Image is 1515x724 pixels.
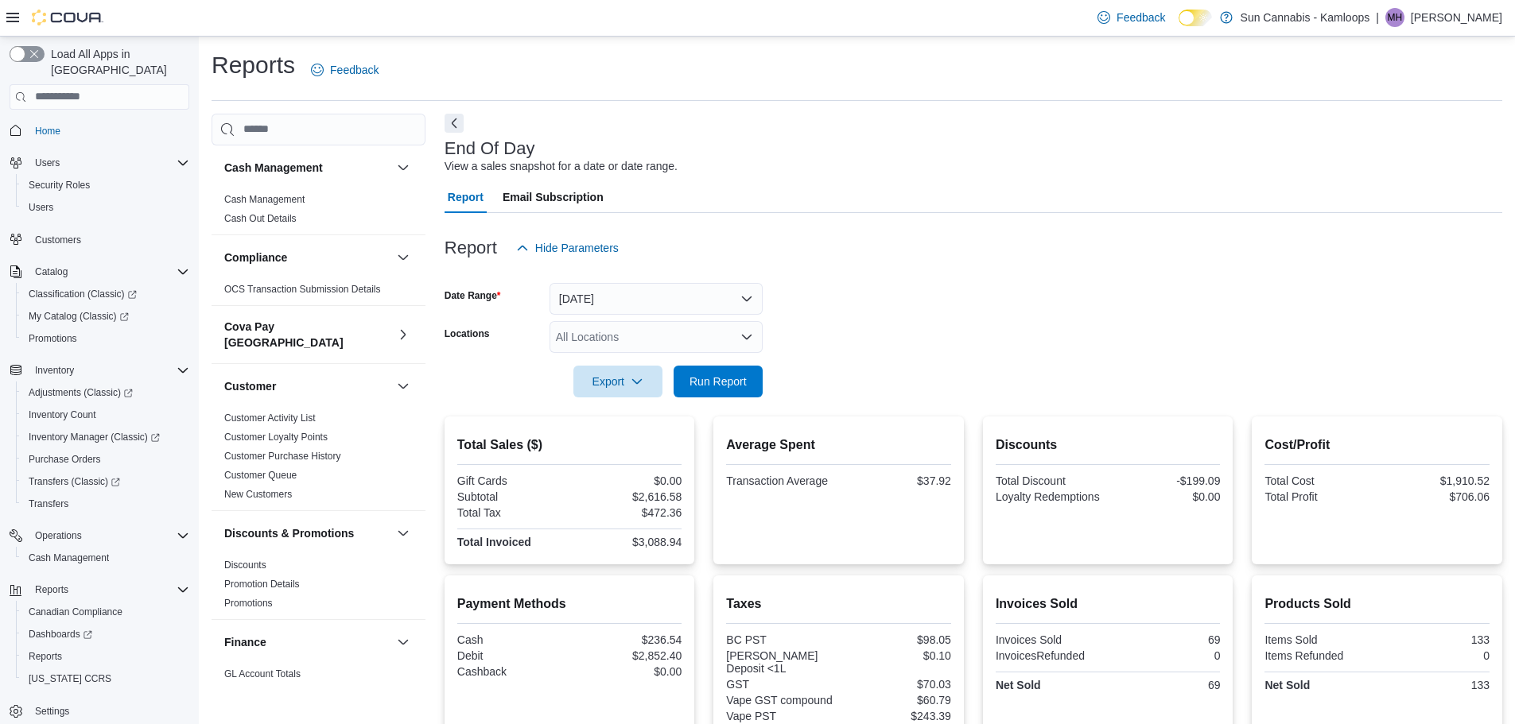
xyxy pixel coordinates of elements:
h3: Cash Management [224,160,323,176]
button: Next [445,114,464,133]
button: Cova Pay [GEOGRAPHIC_DATA] [394,325,413,344]
a: Settings [29,702,76,721]
div: 133 [1381,679,1490,691]
button: Finance [394,633,413,652]
span: Users [29,201,53,214]
div: $236.54 [573,633,682,646]
a: Discounts [224,559,266,571]
span: Run Report [690,374,747,389]
span: Email Subscription [503,181,604,213]
span: Inventory Count [29,408,96,421]
button: Discounts & Promotions [394,524,413,543]
button: Customer [224,378,390,394]
div: Customer [212,408,425,510]
div: Mitch Horsman [1385,8,1404,27]
h3: Report [445,238,497,257]
div: Cash [457,633,566,646]
button: Open list of options [740,331,753,343]
div: $60.79 [842,694,951,707]
span: Promotion Details [224,578,300,590]
button: Canadian Compliance [16,601,196,623]
label: Locations [445,327,490,340]
a: Security Roles [22,176,96,195]
a: Dashboards [22,625,99,644]
a: Users [22,198,60,217]
span: Cash Management [22,548,189,567]
div: Items Sold [1264,633,1373,646]
div: $0.00 [1111,490,1220,503]
h1: Reports [212,49,295,81]
span: Users [22,198,189,217]
a: Home [29,122,67,141]
button: Reports [3,579,196,601]
a: Cash Management [224,194,305,205]
h2: Cost/Profit [1264,436,1490,455]
span: Report [448,181,484,213]
button: Users [3,152,196,174]
a: Cash Management [22,548,115,567]
div: Compliance [212,280,425,305]
a: Feedback [305,54,385,86]
input: Dark Mode [1179,10,1212,26]
span: [US_STATE] CCRS [29,672,111,685]
p: [PERSON_NAME] [1411,8,1502,27]
h2: Taxes [726,594,951,614]
span: Hide Parameters [535,240,619,256]
div: $1,910.52 [1381,474,1490,487]
button: Compliance [224,250,390,265]
button: [US_STATE] CCRS [16,668,196,690]
span: Inventory [35,364,74,377]
div: $243.39 [842,710,951,722]
div: $70.03 [842,678,951,691]
button: Discounts & Promotions [224,525,390,541]
span: Cash Management [224,193,305,206]
div: Vape GST compound [726,694,835,707]
a: Feedback [1091,2,1171,33]
strong: Net Sold [1264,679,1310,691]
span: Transfers (Classic) [29,475,120,488]
a: Customer Purchase History [224,451,341,462]
span: Canadian Compliance [22,602,189,621]
span: Feedback [1117,10,1165,25]
div: Cash Management [212,190,425,234]
a: Customers [29,230,87,250]
span: Users [29,153,189,172]
span: Customer Purchase History [224,450,341,463]
span: Customers [29,230,189,250]
div: 133 [1381,633,1490,646]
a: OCS Transaction Submission Details [224,284,381,295]
div: $3,088.94 [573,536,682,548]
a: Inventory Manager (Classic) [22,428,166,447]
div: Gift Cards [457,474,566,487]
img: Cova [32,10,103,25]
span: Home [29,121,189,141]
button: Inventory Count [16,404,196,426]
div: 0 [1111,649,1220,662]
a: Purchase Orders [22,450,107,469]
span: Load All Apps in [GEOGRAPHIC_DATA] [45,46,189,78]
span: Reports [35,583,68,596]
div: -$199.09 [1111,474,1220,487]
button: Hide Parameters [510,232,625,264]
a: Adjustments (Classic) [22,383,139,402]
span: My Catalog (Classic) [22,307,189,326]
span: Purchase Orders [29,453,101,466]
span: Dashboards [22,625,189,644]
div: $2,852.40 [573,649,682,662]
a: Cash Out Details [224,213,297,224]
span: Promotions [22,329,189,348]
span: Users [35,157,60,169]
strong: Total Invoiced [457,536,531,548]
div: View a sales snapshot for a date or date range. [445,158,678,175]
a: My Catalog (Classic) [16,305,196,327]
button: Cash Management [16,547,196,569]
div: Cashback [457,665,566,678]
span: Transfers [29,498,68,510]
span: GL Account Totals [224,668,301,680]
span: MH [1388,8,1403,27]
a: Promotions [224,598,273,609]
div: Debit [457,649,566,662]
p: Sun Cannabis - Kamloops [1241,8,1370,27]
a: Reports [22,647,68,666]
div: $0.10 [842,649,951,662]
